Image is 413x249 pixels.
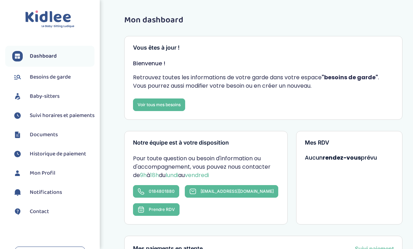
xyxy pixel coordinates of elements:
[133,59,394,68] p: Bienvenue !
[12,168,23,178] img: profil.svg
[166,171,178,179] span: lundi
[12,149,23,159] img: suivihoraire.svg
[133,185,179,198] a: 0184801880
[12,187,23,198] img: notification.svg
[185,171,209,179] span: vendredi
[30,131,58,139] span: Documents
[149,189,175,194] span: 0184801880
[12,51,23,61] img: dashboard.svg
[150,171,159,179] span: 18h
[133,140,279,146] h3: Notre équipe est à votre disposition
[12,206,94,217] a: Contact
[12,149,94,159] a: Historique de paiement
[12,72,23,82] img: besoin.svg
[30,52,57,60] span: Dashboard
[322,73,378,81] strong: "besoins de garde"
[12,206,23,217] img: contact.svg
[30,111,94,120] span: Suivi horaires et paiements
[12,187,94,198] a: Notifications
[12,130,23,140] img: documents.svg
[140,171,147,179] span: 9h
[12,110,94,121] a: Suivi horaires et paiements
[201,189,274,194] span: [EMAIL_ADDRESS][DOMAIN_NAME]
[133,73,394,90] p: Retrouvez toutes les informations de votre garde dans votre espace . Vous pourrez aussi modifier ...
[149,207,175,212] span: Prendre RDV
[12,110,23,121] img: suivihoraire.svg
[30,188,62,197] span: Notifications
[133,154,279,180] p: Pour toute question ou besoin d'information ou d'accompagnement, vous pouvez nous contacter de à ...
[12,72,94,82] a: Besoins de garde
[30,169,55,177] span: Mon Profil
[25,10,75,28] img: logo.svg
[12,91,23,102] img: babysitters.svg
[305,154,377,162] span: Aucun prévu
[12,168,94,178] a: Mon Profil
[133,203,180,216] button: Prendre RDV
[30,73,71,81] span: Besoins de garde
[185,185,278,198] a: [EMAIL_ADDRESS][DOMAIN_NAME]
[30,92,59,101] span: Baby-sitters
[133,45,394,51] h3: Vous êtes à jour !
[12,51,94,61] a: Dashboard
[12,91,94,102] a: Baby-sitters
[30,207,49,216] span: Contact
[323,154,361,162] strong: rendez-vous
[305,140,394,146] h3: Mes RDV
[133,98,185,111] a: Voir tous mes besoins
[30,150,86,158] span: Historique de paiement
[124,16,402,25] h1: Mon dashboard
[12,130,94,140] a: Documents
